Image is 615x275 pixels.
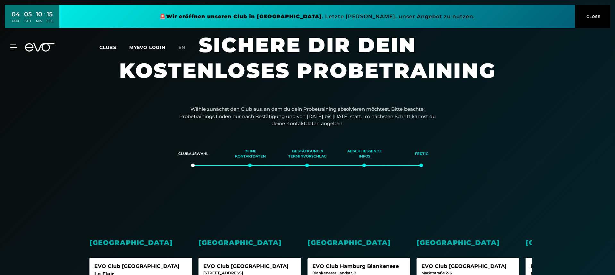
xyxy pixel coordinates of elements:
p: Wähle zunächst den Club aus, an dem du dein Probetraining absolvieren möchtest. Bitte beachte: Pr... [179,106,436,127]
div: Deine Kontaktdaten [230,145,271,163]
div: [GEOGRAPHIC_DATA] [198,238,301,247]
span: CLOSE [585,14,601,20]
span: en [178,44,185,50]
button: CLOSE [575,5,610,28]
div: 10 [36,10,42,19]
div: : [44,10,45,27]
div: SEK [46,19,53,23]
div: Clubauswahl [173,145,214,163]
div: 04 [12,10,20,19]
div: : [33,10,34,27]
div: Bestätigung & Terminvorschlag [287,145,328,163]
span: Clubs [99,44,116,50]
div: EVO Club Hamburg Blankenese [312,263,405,270]
div: Fertig [401,145,442,163]
div: 15 [46,10,53,19]
div: 05 [24,10,32,19]
a: en [178,44,193,51]
h1: Sichere dir dein kostenloses Probetraining [115,32,500,96]
div: [GEOGRAPHIC_DATA] [89,238,192,247]
div: MIN [36,19,42,23]
div: EVO Club [GEOGRAPHIC_DATA] [421,263,514,270]
a: MYEVO LOGIN [129,44,165,50]
div: : [21,10,22,27]
div: Abschließende Infos [344,145,385,163]
div: EVO Club [GEOGRAPHIC_DATA] [203,263,296,270]
div: [GEOGRAPHIC_DATA] [417,238,519,247]
div: TAGE [12,19,20,23]
div: [GEOGRAPHIC_DATA] [307,238,410,247]
a: Clubs [99,44,129,50]
div: STD [24,19,32,23]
